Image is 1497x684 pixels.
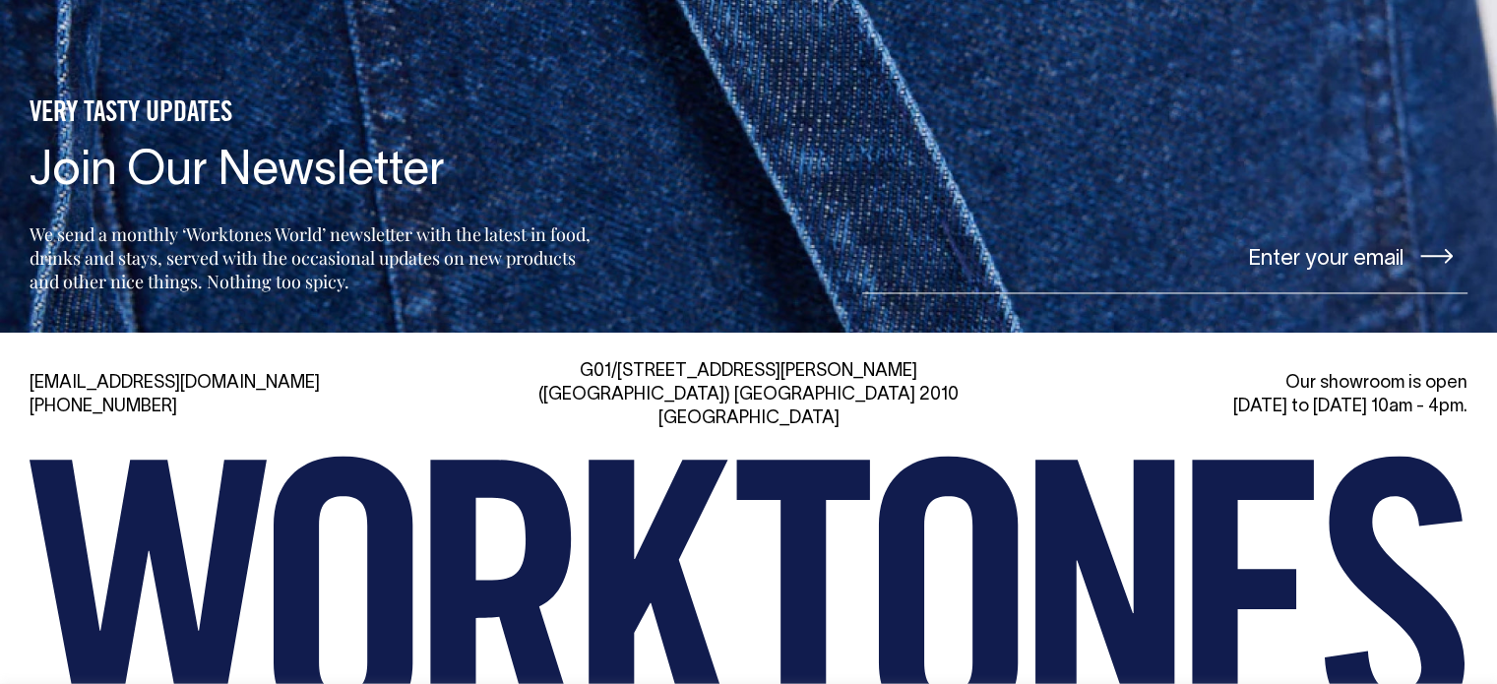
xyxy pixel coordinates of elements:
div: G01/[STREET_ADDRESS][PERSON_NAME] ([GEOGRAPHIC_DATA]) [GEOGRAPHIC_DATA] 2010 [GEOGRAPHIC_DATA] [519,360,978,431]
div: Our showroom is open [DATE] to [DATE] 10am - 4pm. [1008,372,1467,419]
a: [PHONE_NUMBER] [30,399,177,415]
input: Enter your email [862,219,1467,293]
h5: VERY TASTY UPDATES [30,97,596,131]
a: [EMAIL_ADDRESS][DOMAIN_NAME] [30,375,320,392]
h4: Join Our Newsletter [30,147,596,199]
p: We send a monthly ‘Worktones World’ newsletter with the latest in food, drinks and stays, served ... [30,222,596,293]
